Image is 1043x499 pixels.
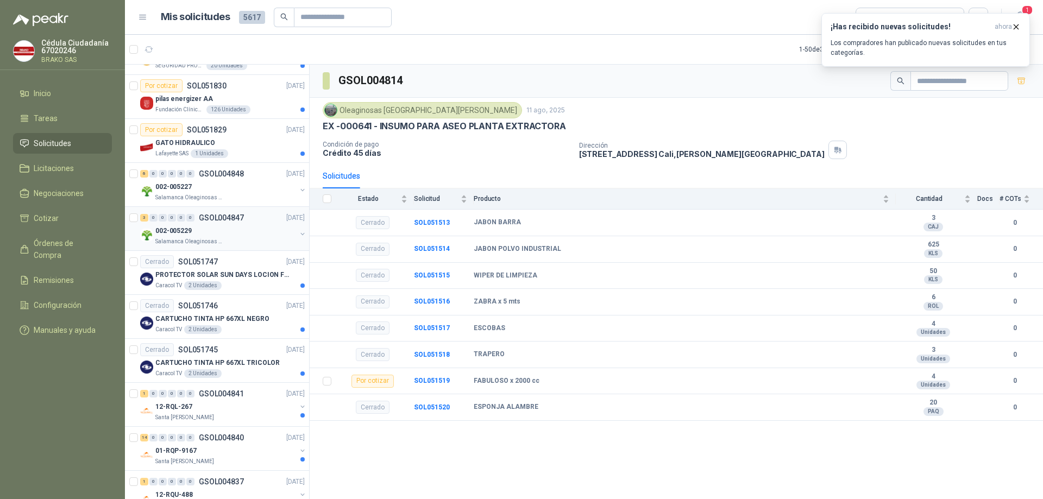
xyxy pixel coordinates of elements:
b: 0 [1000,402,1030,413]
span: Producto [474,195,881,203]
a: SOL051517 [414,324,450,332]
p: SOL051829 [187,126,227,134]
p: GSOL004847 [199,214,244,222]
b: SOL051519 [414,377,450,384]
div: 0 [149,434,158,441]
a: 3 0 0 0 0 0 GSOL004847[DATE] Company Logo002-005229Salamanca Oleaginosas SAS [140,211,307,246]
p: [DATE] [286,169,305,179]
div: ROL [923,302,943,311]
p: Caracol TV [155,281,182,290]
div: Cerrado [356,216,389,229]
p: pilas energizer AA [155,94,213,104]
a: Inicio [13,83,112,104]
div: 2 Unidades [184,325,222,334]
img: Company Logo [140,449,153,462]
th: Docs [977,188,1000,210]
div: 126 Unidades [206,105,250,114]
div: Cerrado [356,401,389,414]
div: 20 Unidades [206,61,247,70]
p: Caracol TV [155,325,182,334]
p: [STREET_ADDRESS] Cali , [PERSON_NAME][GEOGRAPHIC_DATA] [579,149,825,159]
a: CerradoSOL051746[DATE] Company LogoCARTUCHO TINTA HP 667XL NEGROCaracol TV2 Unidades [125,295,309,339]
a: SOL051513 [414,219,450,226]
p: BRAKO SAS [41,56,112,63]
img: Company Logo [140,361,153,374]
p: SOL051746 [178,302,218,309]
a: Remisiones [13,270,112,290]
a: CerradoSOL051747[DATE] Company LogoPROTECTOR SOLAR SUN DAYS LOCION FPS 50 CAJA X 24 UNCaracol TV2... [125,251,309,295]
p: Salamanca Oleaginosas SAS [155,193,224,202]
p: 002-005227 [155,182,192,192]
p: Caracol TV [155,369,182,378]
div: PAQ [923,407,944,416]
span: 1 [1021,5,1033,15]
p: [DATE] [286,433,305,443]
b: 0 [1000,270,1030,281]
p: Fundación Clínica Shaio [155,105,204,114]
img: Company Logo [140,185,153,198]
div: 1 Unidades [191,149,228,158]
div: Por cotizar [351,375,394,388]
div: 0 [168,434,176,441]
p: SOL051745 [178,346,218,353]
div: 14 [140,434,148,441]
img: Company Logo [14,41,34,61]
span: Cantidad [896,195,962,203]
span: # COTs [1000,195,1021,203]
p: Crédito 45 días [323,148,570,157]
p: SOL051830 [187,82,227,90]
b: 50 [896,267,971,276]
span: Licitaciones [34,162,74,174]
a: Por cotizarSOL051830[DATE] Company Logopilas energizer AAFundación Clínica Shaio126 Unidades [125,75,309,119]
span: Estado [338,195,399,203]
th: Solicitud [414,188,474,210]
div: 0 [186,390,194,397]
span: Inicio [34,87,51,99]
p: Santa [PERSON_NAME] [155,413,214,422]
div: 2 Unidades [184,281,222,290]
span: Configuración [34,299,81,311]
div: Unidades [916,355,950,363]
div: 0 [177,214,185,222]
p: [DATE] [286,257,305,267]
div: 0 [177,434,185,441]
img: Company Logo [140,405,153,418]
b: 6 [896,293,971,302]
p: Lafayette SAS [155,149,189,158]
div: Cerrado [356,269,389,282]
a: Cotizar [13,208,112,229]
div: Solicitudes [323,170,360,182]
div: 0 [186,214,194,222]
div: 0 [168,170,176,178]
p: GSOL004840 [199,434,244,441]
div: 0 [177,390,185,397]
img: Company Logo [140,273,153,286]
b: 0 [1000,350,1030,360]
div: 1 [140,390,148,397]
div: Unidades [916,381,950,389]
a: 6 0 0 0 0 0 GSOL004848[DATE] Company Logo002-005227Salamanca Oleaginosas SAS [140,167,307,202]
a: SOL051515 [414,271,450,279]
a: Solicitudes [13,133,112,154]
p: [DATE] [286,477,305,487]
div: 0 [168,214,176,222]
span: Solicitudes [34,137,71,149]
th: Estado [338,188,414,210]
th: Cantidad [896,188,977,210]
a: 14 0 0 0 0 0 GSOL004840[DATE] Company Logo01-RQP-9167Santa [PERSON_NAME] [140,431,307,466]
img: Company Logo [325,104,337,116]
img: Company Logo [140,97,153,110]
p: Salamanca Oleaginosas SAS [155,237,224,246]
p: 002-005229 [155,226,192,236]
div: 0 [149,390,158,397]
b: ESCOBAS [474,324,505,333]
p: [DATE] [286,125,305,135]
b: 3 [896,214,971,223]
p: GATO HIDRAULICO [155,138,215,148]
div: Cerrado [140,343,174,356]
p: Santa [PERSON_NAME] [155,457,214,466]
span: ahora [995,22,1012,31]
div: Por cotizar [140,79,183,92]
div: KLS [924,249,943,258]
